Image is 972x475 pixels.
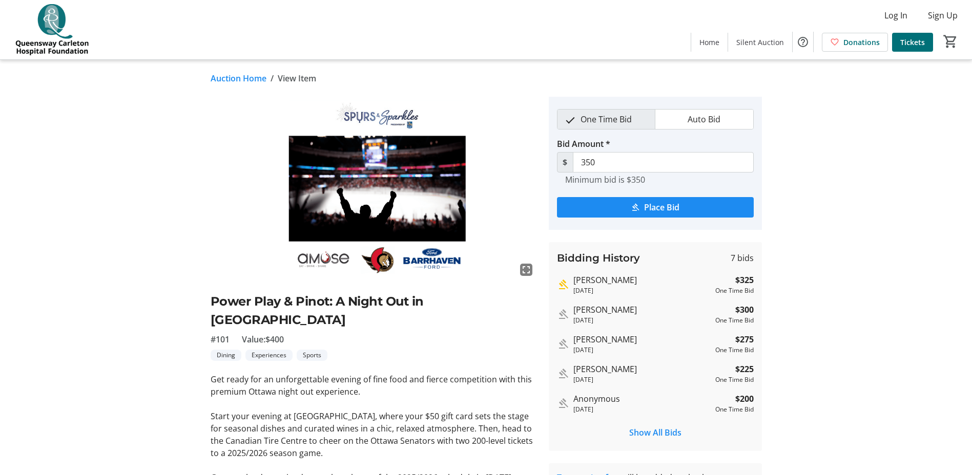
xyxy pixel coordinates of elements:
[573,346,711,355] div: [DATE]
[278,72,316,84] span: View Item
[573,363,711,375] div: [PERSON_NAME]
[715,405,754,414] div: One Time Bid
[211,292,536,329] h2: Power Play & Pinot: A Night Out in [GEOGRAPHIC_DATA]
[573,333,711,346] div: [PERSON_NAME]
[735,393,754,405] strong: $200
[699,37,719,48] span: Home
[211,410,536,459] p: Start your evening at [GEOGRAPHIC_DATA], where your $50 gift card sets the stage for seasonal dis...
[731,252,754,264] span: 7 bids
[573,286,711,295] div: [DATE]
[735,274,754,286] strong: $325
[573,274,711,286] div: [PERSON_NAME]
[822,33,888,52] a: Donations
[681,110,727,129] span: Auto Bid
[520,264,532,276] mat-icon: fullscreen
[573,316,711,325] div: [DATE]
[557,152,573,172] span: $
[715,316,754,325] div: One Time Bid
[644,201,679,213] span: Place Bid
[892,33,933,52] a: Tickets
[793,32,813,52] button: Help
[941,32,960,51] button: Cart
[884,9,907,21] span: Log In
[245,350,293,361] tr-label-badge: Experiences
[735,333,754,346] strong: $275
[715,346,754,355] div: One Time Bid
[735,363,754,375] strong: $225
[557,397,569,409] mat-icon: Outbid
[715,375,754,384] div: One Time Bid
[557,422,754,443] button: Show All Bids
[211,333,230,346] span: #101
[691,33,728,52] a: Home
[557,308,569,320] mat-icon: Outbid
[900,37,925,48] span: Tickets
[573,375,711,384] div: [DATE]
[297,350,327,361] tr-label-badge: Sports
[565,175,645,185] tr-hint: Minimum bid is $350
[242,333,284,346] span: Value: $400
[573,393,711,405] div: Anonymous
[715,286,754,295] div: One Time Bid
[271,72,274,84] span: /
[876,7,916,24] button: Log In
[211,373,536,398] p: Get ready for an unforgettable evening of fine food and fierce competition with this premium Otta...
[736,37,784,48] span: Silent Auction
[735,304,754,316] strong: $300
[211,72,266,84] a: Auction Home
[629,426,681,439] span: Show All Bids
[573,304,711,316] div: [PERSON_NAME]
[928,9,958,21] span: Sign Up
[557,368,569,380] mat-icon: Outbid
[573,405,711,414] div: [DATE]
[6,4,97,55] img: QCH Foundation's Logo
[557,278,569,291] mat-icon: Highest bid
[920,7,966,24] button: Sign Up
[557,338,569,350] mat-icon: Outbid
[574,110,638,129] span: One Time Bid
[211,350,241,361] tr-label-badge: Dining
[211,97,536,280] img: Image
[843,37,880,48] span: Donations
[557,197,754,218] button: Place Bid
[728,33,792,52] a: Silent Auction
[557,138,610,150] label: Bid Amount *
[557,250,640,266] h3: Bidding History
